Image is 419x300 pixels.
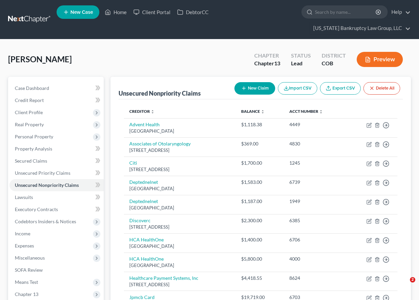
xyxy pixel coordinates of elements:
div: 6385 [289,217,341,224]
div: 4449 [289,121,341,128]
div: Unsecured Nonpriority Claims [119,89,201,97]
a: Associates of Otolaryngology [129,141,191,146]
span: Executory Contracts [15,206,58,212]
span: 13 [274,60,280,66]
button: Preview [357,52,403,67]
a: Advent Health [129,122,160,127]
span: Real Property [15,122,44,127]
input: Search by name... [315,6,377,18]
a: Lawsuits [9,191,104,203]
a: HCA HealthOne [129,237,164,242]
span: Case Dashboard [15,85,49,91]
a: Client Portal [130,6,174,18]
i: unfold_more [151,110,155,114]
span: Unsecured Nonpriority Claims [15,182,79,188]
a: Creditor unfold_more [129,109,155,114]
a: Export CSV [320,82,361,95]
a: Discoverc [129,218,151,223]
span: Property Analysis [15,146,52,152]
span: Credit Report [15,97,44,103]
div: 6706 [289,236,341,243]
div: 8624 [289,275,341,281]
div: $5,800.00 [241,256,279,262]
a: SOFA Review [9,264,104,276]
a: Property Analysis [9,143,104,155]
a: Help [388,6,411,18]
a: Jpmcb Card [129,294,155,300]
a: Deptednelnet [129,198,158,204]
a: Balance unfold_more [241,109,265,114]
a: Case Dashboard [9,82,104,94]
div: 6739 [289,179,341,186]
span: New Case [70,10,93,15]
a: Acct Number unfold_more [289,109,323,114]
span: Personal Property [15,134,53,139]
span: Secured Claims [15,158,47,164]
a: HCA HealthOne [129,256,164,262]
div: [GEOGRAPHIC_DATA] [129,205,230,211]
button: Delete All [363,82,400,95]
div: $1,583.00 [241,179,279,186]
span: Income [15,231,30,236]
div: $1,187.00 [241,198,279,205]
span: Codebtors Insiders & Notices [15,219,76,224]
div: [GEOGRAPHIC_DATA] [129,186,230,192]
span: Lawsuits [15,194,33,200]
div: $1,700.00 [241,160,279,166]
span: Chapter 13 [15,291,38,297]
a: Unsecured Priority Claims [9,167,104,179]
a: Citi [129,160,137,166]
div: [GEOGRAPHIC_DATA] [129,243,230,249]
div: Status [291,52,311,60]
div: $1,400.00 [241,236,279,243]
div: [STREET_ADDRESS] [129,166,230,173]
span: Unsecured Priority Claims [15,170,70,176]
a: Executory Contracts [9,203,104,215]
span: SOFA Review [15,267,43,273]
span: Miscellaneous [15,255,45,261]
div: [STREET_ADDRESS] [129,147,230,154]
div: 1245 [289,160,341,166]
a: Home [101,6,130,18]
a: DebtorCC [174,6,212,18]
div: 4000 [289,256,341,262]
div: [GEOGRAPHIC_DATA] [129,128,230,134]
div: $369.00 [241,140,279,147]
div: $4,418.55 [241,275,279,281]
button: New Claim [234,82,275,95]
i: unfold_more [261,110,265,114]
a: Credit Report [9,94,104,106]
span: 2 [410,277,415,282]
span: Client Profile [15,109,43,115]
div: [STREET_ADDRESS] [129,224,230,230]
div: Lead [291,60,311,67]
div: 4830 [289,140,341,147]
a: [US_STATE] Bankruptcy Law Group, LLC [310,22,411,34]
div: [STREET_ADDRESS] [129,281,230,288]
a: Secured Claims [9,155,104,167]
a: Healthcare Payment Systems, Inc [129,275,198,281]
iframe: Intercom live chat [396,277,412,293]
span: [PERSON_NAME] [8,54,72,64]
div: 1949 [289,198,341,205]
span: Expenses [15,243,34,248]
a: Deptednelnet [129,179,158,185]
a: Unsecured Nonpriority Claims [9,179,104,191]
span: Means Test [15,279,38,285]
div: COB [322,60,346,67]
div: $1,118.38 [241,121,279,128]
div: [GEOGRAPHIC_DATA] [129,262,230,269]
button: Import CSV [278,82,317,95]
div: $2,300.00 [241,217,279,224]
div: Chapter [254,52,280,60]
div: Chapter [254,60,280,67]
div: District [322,52,346,60]
i: unfold_more [319,110,323,114]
